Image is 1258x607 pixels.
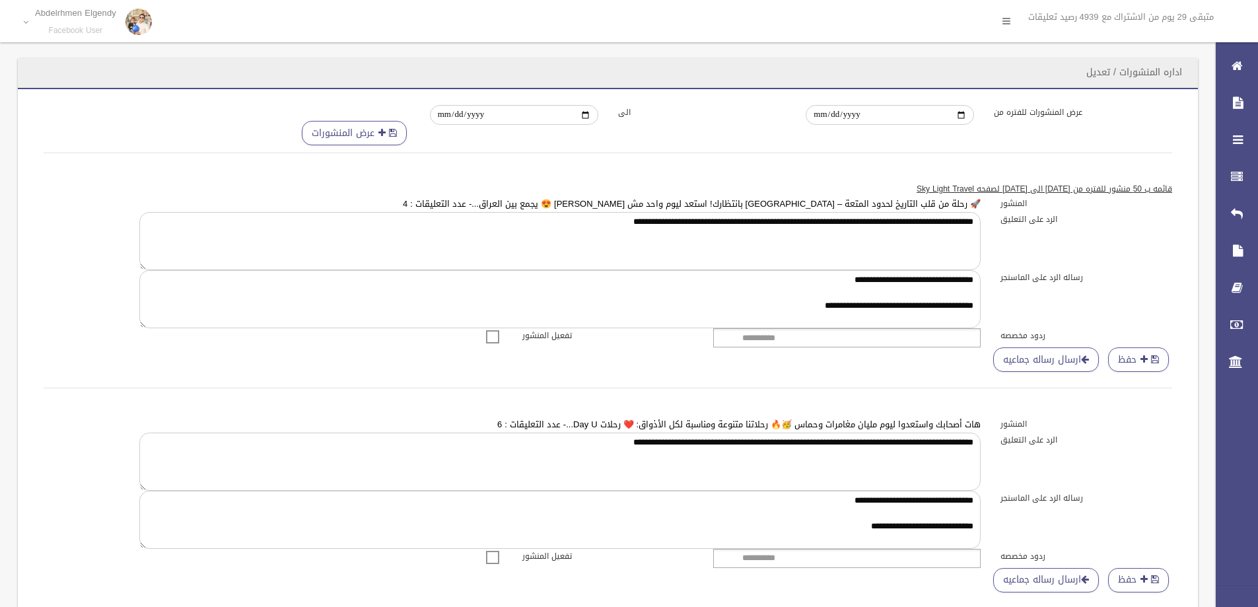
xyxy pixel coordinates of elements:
[993,568,1099,592] a: ارسال رساله جماعيه
[1108,568,1169,592] button: حفظ
[991,270,1182,285] label: رساله الرد على الماسنجر
[35,26,116,36] small: Facebook User
[991,196,1182,211] label: المنشور
[497,416,981,433] a: هات أصحابك واستعدوا ليوم مليان مغامرات وحماس 🥳🔥 رحلاتنا متنوعة ومناسبة لكل الأذواق: ❤️ رحلات Day ...
[608,105,796,120] label: الى
[1108,347,1169,372] button: حفظ
[512,549,704,563] label: تفعيل المنشور
[917,182,1172,196] u: قائمه ب 50 منشور للفتره من [DATE] الى [DATE] لصفحه Sky Light Travel
[403,196,981,212] a: 🚀 رحلة من قلب التاريخ لحدود المتعة – [GEOGRAPHIC_DATA] بانتظارك! استعد ليوم واحد مش [PERSON_NAME]...
[991,417,1182,431] label: المنشور
[991,549,1182,563] label: ردود مخصصه
[1070,59,1198,85] header: اداره المنشورات / تعديل
[512,328,704,343] label: تفعيل المنشور
[984,105,1172,120] label: عرض المنشورات للفتره من
[35,8,116,18] p: Abdelrhmen Elgendy
[991,433,1182,447] label: الرد على التعليق
[991,491,1182,505] label: رساله الرد على الماسنجر
[993,347,1099,372] a: ارسال رساله جماعيه
[991,328,1182,343] label: ردود مخصصه
[302,121,407,145] button: عرض المنشورات
[991,212,1182,227] label: الرد على التعليق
